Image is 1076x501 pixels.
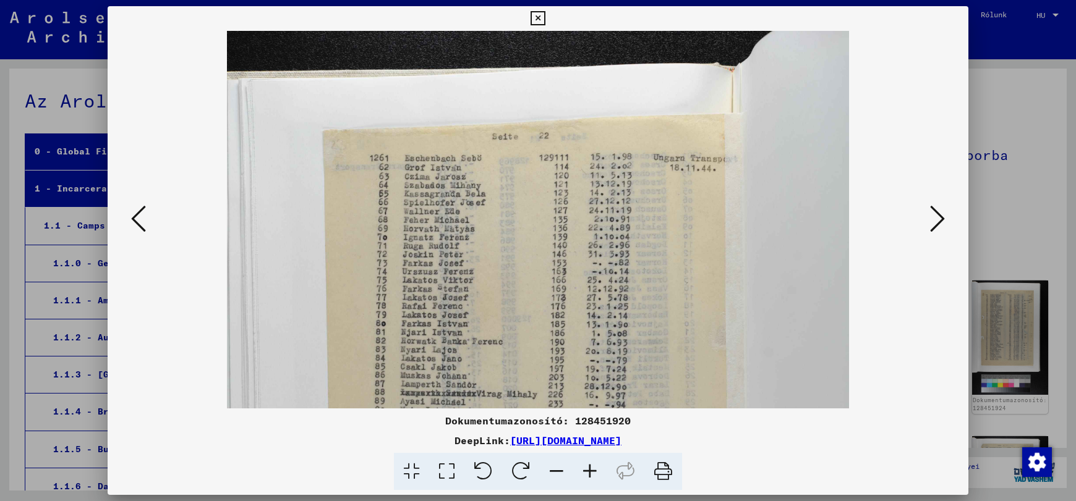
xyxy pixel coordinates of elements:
div: Hozzájárulás módosítása [1022,447,1051,476]
a: [URL][DOMAIN_NAME] [510,434,621,447]
font: Dokumentumazonosító: 128451920 [445,415,631,427]
font: DeepLink: [455,434,510,447]
img: Hozzájárulás módosítása [1022,447,1052,477]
